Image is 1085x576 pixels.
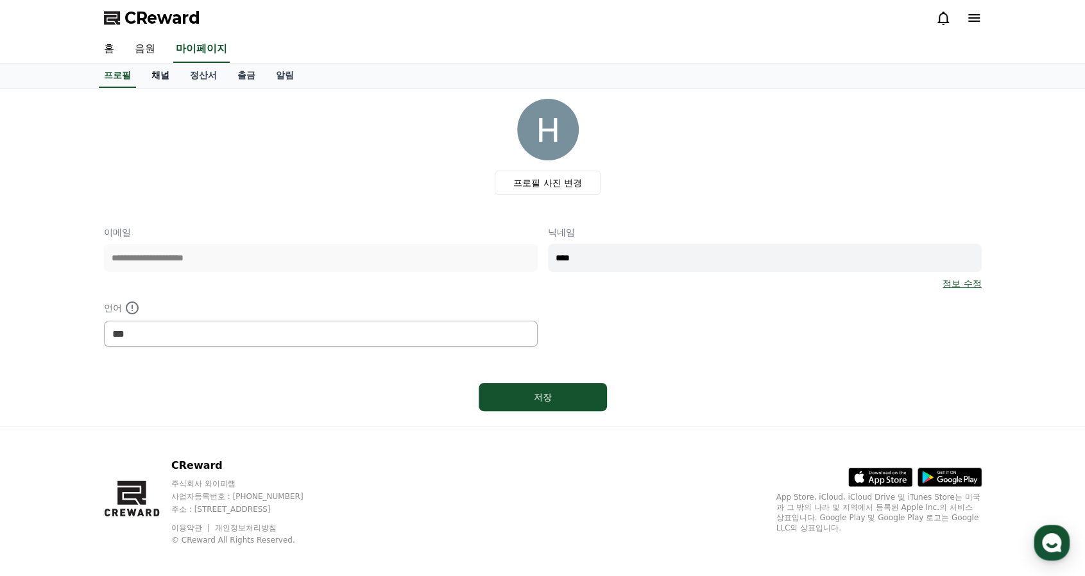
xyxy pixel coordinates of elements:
span: CReward [124,8,200,28]
a: 출금 [227,64,266,88]
span: 설정 [198,426,214,436]
p: App Store, iCloud, iCloud Drive 및 iTunes Store는 미국과 그 밖의 나라 및 지역에서 등록된 Apple Inc.의 서비스 상표입니다. Goo... [776,492,982,533]
div: 저장 [504,391,581,403]
a: 홈 [94,36,124,63]
a: 채널 [141,64,180,88]
p: 이메일 [104,226,538,239]
a: 정산서 [180,64,227,88]
p: 주식회사 와이피랩 [171,479,328,489]
a: 마이페이지 [173,36,230,63]
a: 정보 수정 [943,277,981,290]
label: 프로필 사진 변경 [495,171,601,195]
a: 알림 [266,64,304,88]
p: 사업자등록번호 : [PHONE_NUMBER] [171,491,328,502]
p: 주소 : [STREET_ADDRESS] [171,504,328,514]
a: CReward [104,8,200,28]
a: 설정 [166,407,246,439]
a: 홈 [4,407,85,439]
a: 개인정보처리방침 [215,523,277,532]
p: 언어 [104,300,538,316]
img: profile_image [517,99,579,160]
a: 이용약관 [171,523,212,532]
p: © CReward All Rights Reserved. [171,535,328,545]
a: 대화 [85,407,166,439]
span: 대화 [117,427,133,437]
button: 저장 [479,383,607,411]
span: 홈 [40,426,48,436]
p: 닉네임 [548,226,982,239]
p: CReward [171,458,328,473]
a: 음원 [124,36,166,63]
a: 프로필 [99,64,136,88]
